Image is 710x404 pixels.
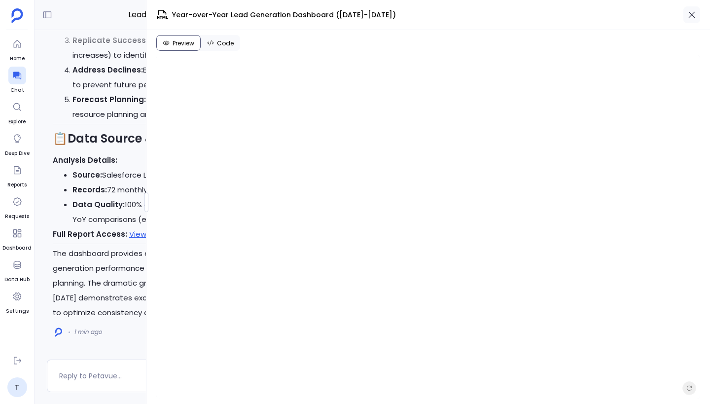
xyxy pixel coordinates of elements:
[72,63,312,92] li: Examine months with negative YoY changes to prevent future performance drops
[8,86,26,94] span: Chat
[8,35,26,63] a: Home
[7,181,27,189] span: Reports
[156,35,201,51] button: Preview
[172,10,396,20] span: Year-over-Year Lead Generation Dashboard ([DATE]-[DATE])
[6,307,29,315] span: Settings
[8,98,26,126] a: Explore
[72,170,102,180] strong: Source:
[11,8,23,23] img: petavue logo
[72,183,312,197] li: 72 monthly data points ([DATE]-[DATE])
[53,246,312,320] p: The dashboard provides executive-level visibility into your lead generation performance with acti...
[5,149,30,157] span: Deep Dive
[7,377,27,397] a: T
[74,328,102,336] span: 1 min ago
[53,130,312,147] h2: 📋
[8,118,26,126] span: Explore
[129,229,238,239] a: View Complete Data Analysis
[72,197,312,227] li: 100% coverage on creation dates, 16.67% nulls in YoY comparisons (expected for baseline year)
[68,130,227,147] strong: Data Source & Verification
[6,288,29,315] a: Settings
[72,65,143,75] strong: Address Declines:
[96,8,269,21] span: Lead Creation - Last 2 Years
[4,276,30,284] span: Data Hub
[5,130,30,157] a: Deep Dive
[8,67,26,94] a: Chat
[173,39,194,47] span: Preview
[72,168,312,183] li: Salesforce Leads Table ( )
[2,244,32,252] span: Dashboard
[7,161,27,189] a: Reports
[72,184,107,195] strong: Records:
[72,94,146,105] strong: Forecast Planning:
[72,92,312,122] li: Use the consistent upward trend for 2025 resource planning and goal setting
[2,224,32,252] a: Dashboard
[8,55,26,63] span: Home
[156,55,700,399] iframe: Sandpack Preview
[5,193,29,220] a: Requests
[5,213,29,220] span: Requests
[53,229,127,239] strong: Full Report Access:
[201,35,240,51] button: Code
[217,39,234,47] span: Code
[55,328,62,337] img: logo
[4,256,30,284] a: Data Hub
[72,199,125,210] strong: Data Quality:
[53,155,117,165] strong: Analysis Details:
